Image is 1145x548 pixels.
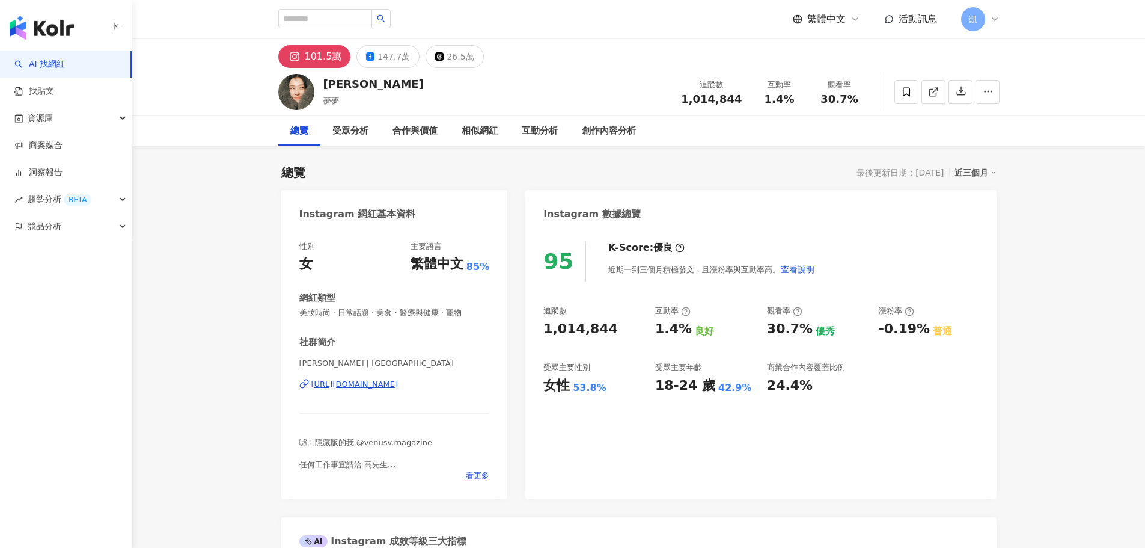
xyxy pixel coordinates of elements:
[290,124,308,138] div: 總覽
[14,85,54,97] a: 找貼文
[299,336,335,349] div: 社群簡介
[655,320,692,339] div: 1.4%
[543,249,573,274] div: 95
[28,213,61,240] span: 競品分析
[299,292,335,304] div: 網紅類型
[377,48,410,65] div: 147.7萬
[807,13,846,26] span: 繁體中文
[466,470,489,481] span: 看更多
[299,358,490,369] span: [PERSON_NAME] | [GEOGRAPHIC_DATA]
[582,124,636,138] div: 創作內容分析
[655,377,715,395] div: 18-24 歲
[323,76,424,91] div: [PERSON_NAME]
[767,377,813,395] div: 24.4%
[653,241,673,254] div: 優良
[311,379,398,390] div: [URL][DOMAIN_NAME]
[305,48,342,65] div: 101.5萬
[466,260,489,274] span: 85%
[681,93,742,105] span: 1,014,844
[281,164,305,181] div: 總覽
[28,186,91,213] span: 趨勢分析
[718,381,752,395] div: 42.9%
[411,255,463,274] div: 繁體中文
[856,168,944,177] div: 最後更新日期：[DATE]
[899,13,937,25] span: 活動訊息
[14,140,63,152] a: 商案媒合
[767,320,813,339] div: 30.7%
[573,381,606,395] div: 53.8%
[767,362,845,373] div: 商業合作內容覆蓋比例
[14,167,63,179] a: 洞察報告
[14,58,65,70] a: searchAI 找網紅
[10,16,74,40] img: logo
[411,241,442,252] div: 主要語言
[767,306,802,316] div: 觀看率
[781,265,814,274] span: 查看說明
[14,195,23,204] span: rise
[681,79,742,91] div: 追蹤數
[757,79,802,91] div: 互動率
[299,438,475,491] span: 噓！隱藏版的我 @venusv.magazine 任何工作事宜請洽 高先生 聯絡信箱：[EMAIL_ADDRESS][DOMAIN_NAME] 聯絡電話：[PHONE_NUMBER]
[299,379,490,390] a: [URL][DOMAIN_NAME]
[543,208,641,221] div: Instagram 數據總覽
[356,45,420,68] button: 147.7萬
[655,362,702,373] div: 受眾主要年齡
[543,362,590,373] div: 受眾主要性別
[695,325,714,338] div: 良好
[820,93,858,105] span: 30.7%
[954,165,997,180] div: 近三個月
[462,124,498,138] div: 相似網紅
[655,306,691,316] div: 互動率
[879,306,914,316] div: 漲粉率
[543,306,567,316] div: 追蹤數
[299,208,416,221] div: Instagram 網紅基本資料
[278,45,351,68] button: 101.5萬
[447,48,474,65] div: 26.5萬
[377,14,385,23] span: search
[817,79,863,91] div: 觀看率
[299,307,490,318] span: 美妝時尚 · 日常話題 · 美食 · 醫療與健康 · 寵物
[608,257,815,282] div: 近期一到三個月積極發文，且漲粉率與互動率高。
[969,13,977,26] span: 凱
[816,325,835,338] div: 優秀
[299,535,466,548] div: Instagram 成效等級三大指標
[543,377,570,395] div: 女性
[608,241,685,254] div: K-Score :
[765,93,795,105] span: 1.4%
[392,124,438,138] div: 合作與價值
[28,105,53,132] span: 資源庫
[780,257,815,282] button: 查看說明
[426,45,483,68] button: 26.5萬
[278,74,314,110] img: KOL Avatar
[299,241,315,252] div: 性別
[933,325,952,338] div: 普通
[323,96,339,105] span: 夢夢
[299,255,313,274] div: 女
[299,535,328,547] div: AI
[332,124,368,138] div: 受眾分析
[879,320,930,339] div: -0.19%
[522,124,558,138] div: 互動分析
[543,320,618,339] div: 1,014,844
[64,194,91,206] div: BETA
